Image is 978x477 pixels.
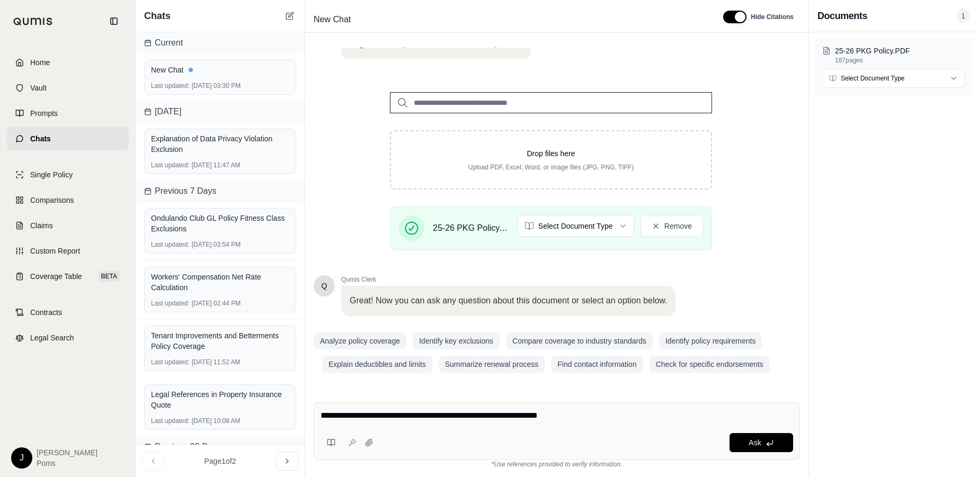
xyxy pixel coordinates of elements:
div: Ondulando Club GL Policy Fitness Class Exclusions [151,213,289,234]
div: Current [136,32,305,53]
div: [DATE] 03:30 PM [151,82,289,90]
span: Last updated: [151,161,190,169]
button: Collapse sidebar [105,13,122,30]
a: Home [7,51,129,74]
span: Comparisons [30,195,74,205]
span: Last updated: [151,358,190,366]
div: Previous 7 Days [136,181,305,202]
span: Hide Citations [751,13,794,21]
span: Qumis Clerk [341,275,675,284]
span: Coverage Table [30,271,82,282]
span: Page 1 of 2 [205,456,236,466]
p: Drop files here [408,148,694,159]
p: 25-26 PKG Policy.PDF [835,46,965,56]
div: Tenant Improvements and Betterments Policy Coverage [151,330,289,352]
a: Claims [7,214,129,237]
div: [DATE] 02:44 PM [151,299,289,308]
div: [DATE] 11:47 AM [151,161,289,169]
button: Summarize renewal process [439,356,545,373]
div: [DATE] 03:54 PM [151,240,289,249]
div: [DATE] [136,101,305,122]
a: Comparisons [7,188,129,212]
span: BETA [98,271,120,282]
div: J [11,447,32,469]
button: Identify key exclusions [413,332,500,349]
div: [DATE] 11:52 AM [151,358,289,366]
h3: Documents [817,8,867,23]
span: Ask [749,438,761,447]
div: Explanation of Data Privacy Violation Exclusion [151,133,289,155]
p: 187 pages [835,56,965,65]
span: Poms [37,458,97,469]
div: New Chat [151,65,289,75]
a: Coverage TableBETA [7,265,129,288]
span: Home [30,57,50,68]
a: Contracts [7,301,129,324]
button: Check for specific endorsements [650,356,770,373]
div: Previous 30 Days [136,436,305,457]
span: Last updated: [151,299,190,308]
span: Single Policy [30,169,73,180]
div: Edit Title [309,11,710,28]
div: [DATE] 10:08 AM [151,417,289,425]
img: Qumis Logo [13,17,53,25]
a: Single Policy [7,163,129,186]
span: Last updated: [151,82,190,90]
div: Legal References in Property Insurance Quote [151,389,289,410]
span: 1 [957,8,970,23]
p: Great! Now you can ask any question about this document or select an option below. [350,294,667,307]
span: Contracts [30,307,62,318]
a: Vault [7,76,129,100]
span: [PERSON_NAME] [37,447,97,458]
span: Chats [144,8,171,23]
a: Chats [7,127,129,150]
span: 25-26 PKG Policy.PDF [433,222,509,235]
span: Custom Report [30,246,80,256]
button: Remove [641,215,703,237]
a: Legal Search [7,326,129,349]
p: Upload PDF, Excel, Word, or image files (JPG, PNG, TIFF) [408,163,694,172]
div: Workers' Compensation Net Rate Calculation [151,272,289,293]
button: Explain deductibles and limits [322,356,432,373]
button: Ask [730,433,793,452]
span: Last updated: [151,417,190,425]
button: Identify policy requirements [659,332,762,349]
span: Prompts [30,108,58,119]
span: Hello [322,281,327,291]
button: Analyze policy coverage [314,332,406,349]
div: *Use references provided to verify information. [314,460,800,469]
span: Claims [30,220,53,231]
button: Find contact information [551,356,643,373]
a: Custom Report [7,239,129,263]
button: New Chat [283,10,296,22]
span: Last updated: [151,240,190,249]
button: 25-26 PKG Policy.PDF187pages [822,46,965,65]
a: Prompts [7,102,129,125]
span: Vault [30,83,47,93]
span: Legal Search [30,332,74,343]
span: Chats [30,133,51,144]
span: New Chat [309,11,355,28]
button: Compare coverage to industry standards [506,332,653,349]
